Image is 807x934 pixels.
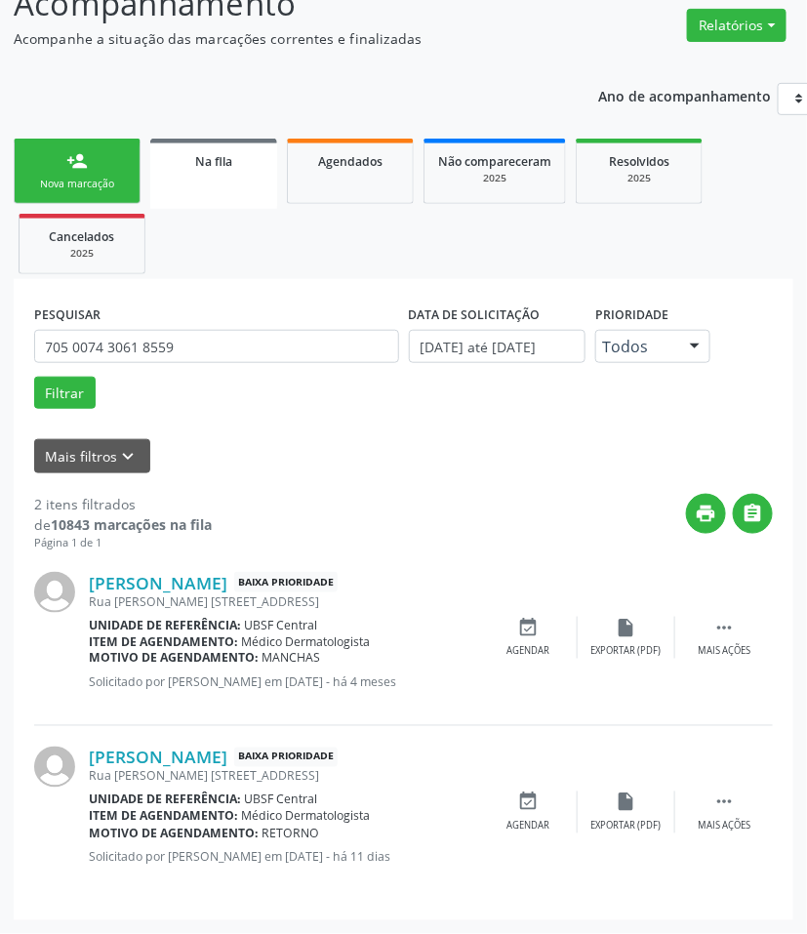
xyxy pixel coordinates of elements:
i: event_available [518,617,540,638]
i:  [743,503,764,524]
div: Rua [PERSON_NAME] [STREET_ADDRESS] [89,768,480,785]
i: print [696,503,717,524]
span: UBSF Central [245,792,318,808]
div: 2025 [438,171,551,185]
div: 2025 [590,171,688,185]
p: Solicitado por [PERSON_NAME] em [DATE] - há 4 meses [89,674,480,691]
b: Item de agendamento: [89,633,238,650]
span: Agendados [318,153,383,170]
button: Mais filtroskeyboard_arrow_down [34,439,150,473]
p: Ano de acompanhamento [598,83,771,107]
div: Agendar [507,645,550,659]
span: MANCHAS [262,650,321,667]
div: Agendar [507,820,550,833]
i: insert_drive_file [616,792,637,813]
span: Cancelados [50,228,115,245]
b: Unidade de referência: [89,792,241,808]
i: insert_drive_file [616,617,637,638]
b: Item de agendamento: [89,808,238,825]
span: Na fila [195,153,232,170]
span: UBSF Central [245,617,318,633]
label: PESQUISAR [34,300,101,330]
div: Página 1 de 1 [34,535,212,551]
a: [PERSON_NAME] [89,747,227,768]
span: Não compareceram [438,153,551,170]
span: Baixa Prioridade [234,748,338,768]
div: person_add [66,150,88,172]
a: [PERSON_NAME] [89,572,227,593]
button: print [686,494,726,534]
input: Nome, CNS [34,330,399,363]
span: Resolvidos [609,153,669,170]
div: Mais ações [698,645,750,659]
span: Médico Dermatologista [242,808,371,825]
i:  [713,617,735,638]
i: event_available [518,792,540,813]
p: Acompanhe a situação das marcações correntes e finalizadas [14,28,559,49]
div: de [34,514,212,535]
span: RETORNO [262,826,320,842]
img: img [34,747,75,788]
label: DATA DE SOLICITAÇÃO [409,300,541,330]
button: Relatórios [687,9,787,42]
b: Unidade de referência: [89,617,241,633]
div: Exportar (PDF) [591,645,662,659]
i:  [713,792,735,813]
span: Baixa Prioridade [234,572,338,592]
div: Exportar (PDF) [591,820,662,833]
button:  [733,494,773,534]
img: img [34,572,75,613]
span: Médico Dermatologista [242,633,371,650]
span: Todos [602,337,670,356]
div: 2025 [33,246,131,261]
b: Motivo de agendamento: [89,826,259,842]
div: Nova marcação [28,177,126,191]
div: Rua [PERSON_NAME] [STREET_ADDRESS] [89,593,480,610]
b: Motivo de agendamento: [89,650,259,667]
div: Mais ações [698,820,750,833]
strong: 10843 marcações na fila [51,515,212,534]
button: Filtrar [34,377,96,410]
input: Selecione um intervalo [409,330,586,363]
label: Prioridade [595,300,668,330]
div: 2 itens filtrados [34,494,212,514]
i: keyboard_arrow_down [118,446,140,467]
p: Solicitado por [PERSON_NAME] em [DATE] - há 11 dias [89,849,480,866]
